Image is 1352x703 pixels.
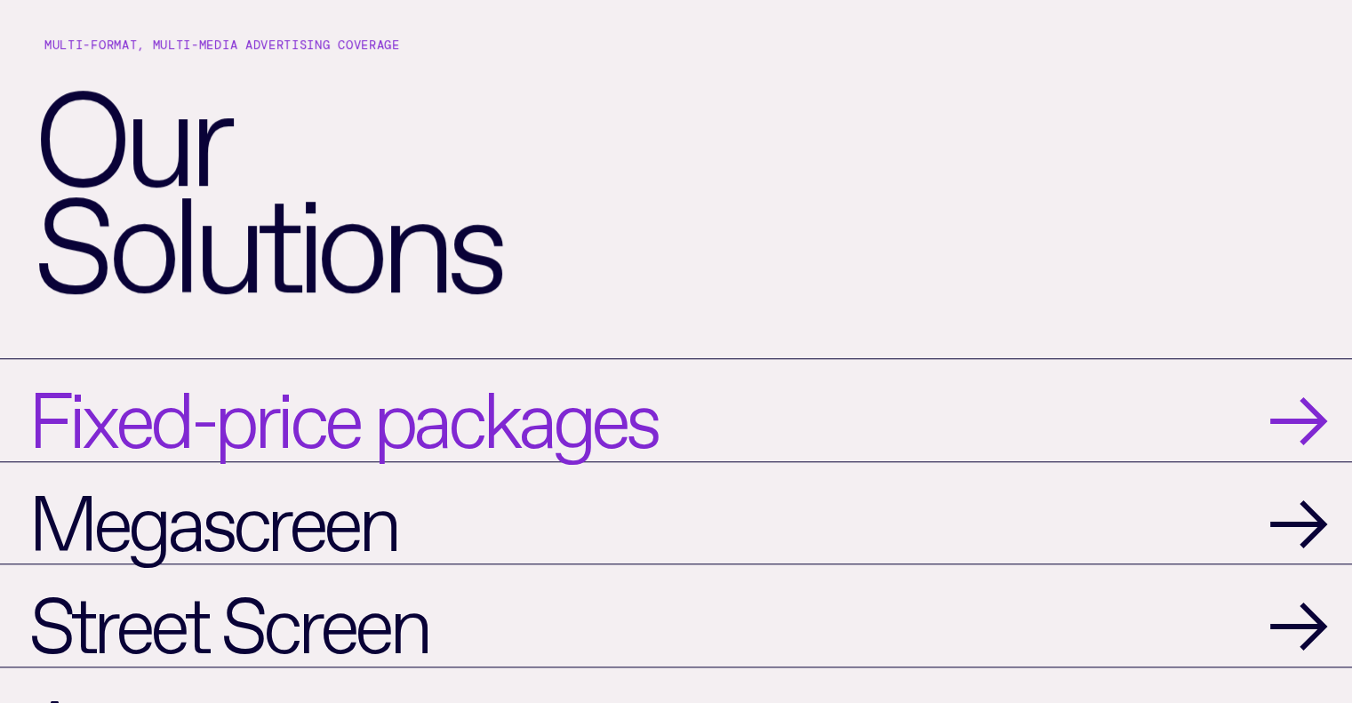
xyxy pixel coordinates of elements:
[1268,373,1324,447] span: →
[28,373,657,447] span: Fixed-price packages
[28,579,428,652] span: Street Screen
[1268,476,1324,550] span: →
[1268,579,1324,652] span: →
[28,476,397,550] span: Megascreen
